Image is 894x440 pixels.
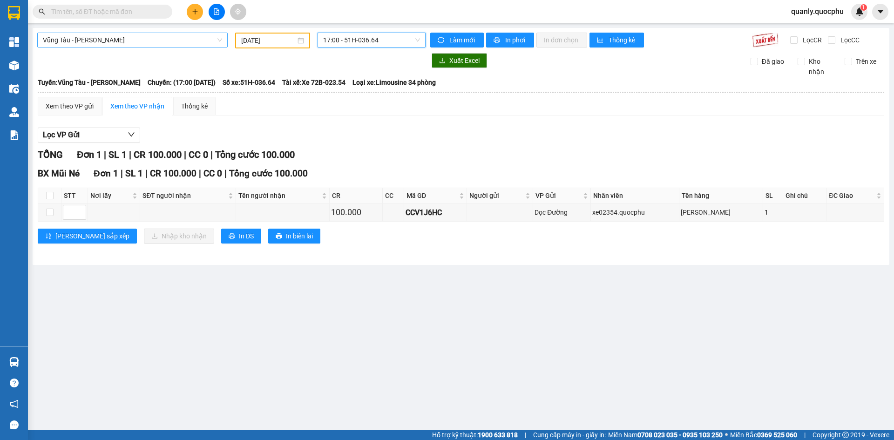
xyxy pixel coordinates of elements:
button: caret-down [872,4,888,20]
span: | [525,430,526,440]
span: notification [10,399,19,408]
div: [PERSON_NAME] [681,207,761,217]
img: icon-new-feature [855,7,864,16]
span: | [129,149,131,160]
button: In đơn chọn [536,33,587,47]
span: Nơi lấy [90,190,130,201]
button: downloadNhập kho nhận [144,229,214,244]
span: SĐT người nhận [142,190,226,201]
span: question-circle [10,379,19,387]
span: [PERSON_NAME] sắp xếp [55,231,129,241]
span: Người gửi [469,190,523,201]
span: caret-down [876,7,885,16]
span: Thống kê [609,35,637,45]
span: 1 [862,4,865,11]
button: plus [187,4,203,20]
sup: 1 [860,4,867,11]
th: Tên hàng [679,188,763,203]
th: CC [383,188,404,203]
button: bar-chartThống kê [589,33,644,47]
img: warehouse-icon [9,107,19,117]
span: Lọc CR [799,35,823,45]
span: Loại xe: Limousine 34 phòng [352,77,436,88]
img: warehouse-icon [9,84,19,94]
img: warehouse-icon [9,61,19,70]
span: Số xe: 51H-036.64 [223,77,275,88]
td: Dọc Đường [533,203,591,222]
th: STT [61,188,88,203]
span: In DS [239,231,254,241]
span: CC 0 [203,168,222,179]
input: 11/09/2025 [241,35,296,46]
span: | [104,149,106,160]
button: printerIn biên lai [268,229,320,244]
span: Hỗ trợ kỹ thuật: [432,430,518,440]
img: logo-vxr [8,6,20,20]
div: Xem theo VP nhận [110,101,164,111]
span: message [10,420,19,429]
img: 9k= [752,33,779,47]
div: xe02354.quocphu [592,207,677,217]
button: printerIn phơi [486,33,534,47]
input: Tìm tên, số ĐT hoặc mã đơn [51,7,161,17]
button: aim [230,4,246,20]
span: search [39,8,45,15]
span: sort-ascending [45,233,52,240]
span: Xuất Excel [449,55,480,66]
strong: 1900 633 818 [478,431,518,439]
button: printerIn DS [221,229,261,244]
div: Dọc Đường [535,207,589,217]
span: download [439,57,446,65]
img: warehouse-icon [9,357,19,367]
div: Xem theo VP gửi [46,101,94,111]
span: Miền Bắc [730,430,797,440]
button: downloadXuất Excel [432,53,487,68]
th: Ghi chú [783,188,826,203]
th: SL [763,188,783,203]
span: VP Gửi [535,190,581,201]
span: Tên người nhận [238,190,320,201]
span: In biên lai [286,231,313,241]
span: down [128,131,135,138]
span: Tổng cước 100.000 [229,168,308,179]
span: aim [235,8,241,15]
button: file-add [209,4,225,20]
span: Tài xế: Xe 72B-023.54 [282,77,345,88]
div: CCV1J6HC [406,207,465,218]
span: Vũng Tàu - Phan Thiết [43,33,222,47]
td: CCV1J6HC [404,203,467,222]
strong: 0369 525 060 [757,431,797,439]
span: | [184,149,186,160]
div: 100.000 [331,206,381,219]
button: Lọc VP Gửi [38,128,140,142]
span: Tổng cước 100.000 [215,149,295,160]
span: Đã giao [758,56,788,67]
span: Lọc VP Gửi [43,129,80,141]
span: | [804,430,806,440]
span: file-add [213,8,220,15]
span: Miền Nam [608,430,723,440]
th: Nhân viên [591,188,679,203]
div: Thống kê [181,101,208,111]
span: Đơn 1 [77,149,102,160]
span: | [121,168,123,179]
span: printer [494,37,501,44]
span: | [199,168,201,179]
span: CR 100.000 [150,168,196,179]
span: | [210,149,213,160]
span: | [145,168,148,179]
b: Tuyến: Vũng Tàu - [PERSON_NAME] [38,79,141,86]
span: Chuyến: (17:00 [DATE]) [148,77,216,88]
span: Trên xe [852,56,880,67]
img: solution-icon [9,130,19,140]
span: Kho nhận [805,56,838,77]
span: SL 1 [108,149,127,160]
strong: 0708 023 035 - 0935 103 250 [637,431,723,439]
span: BX Mũi Né [38,168,80,179]
span: quanly.quocphu [784,6,851,17]
img: dashboard-icon [9,37,19,47]
span: CC 0 [189,149,208,160]
span: ⚪️ [725,433,728,437]
span: printer [229,233,235,240]
span: CR 100.000 [134,149,182,160]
